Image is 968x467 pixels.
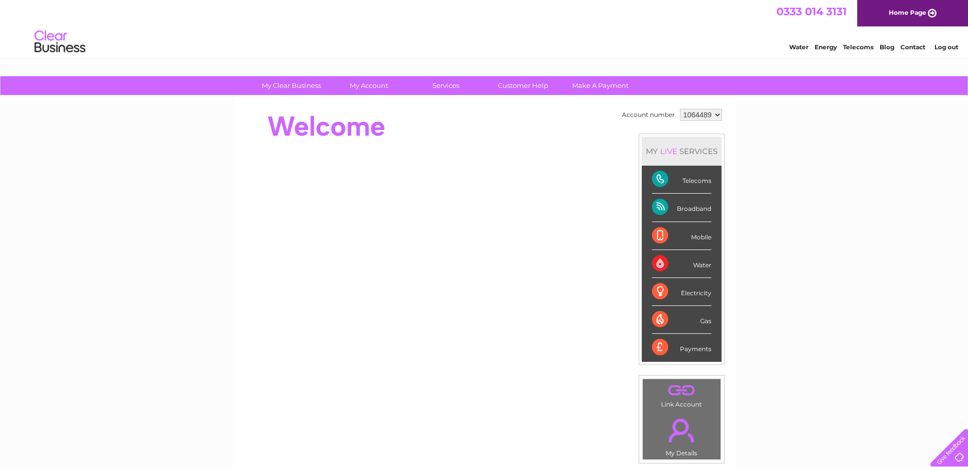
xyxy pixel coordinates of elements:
[645,413,718,448] a: .
[642,379,721,411] td: Link Account
[658,146,679,156] div: LIVE
[619,106,677,123] td: Account number
[652,222,711,250] div: Mobile
[880,43,894,51] a: Blog
[900,43,925,51] a: Contact
[244,6,725,49] div: Clear Business is a trading name of Verastar Limited (registered in [GEOGRAPHIC_DATA] No. 3667643...
[642,410,721,460] td: My Details
[789,43,808,51] a: Water
[642,137,722,166] div: MY SERVICES
[652,278,711,306] div: Electricity
[558,76,642,95] a: Make A Payment
[776,5,847,18] a: 0333 014 3131
[652,194,711,222] div: Broadband
[843,43,873,51] a: Telecoms
[652,334,711,361] div: Payments
[815,43,837,51] a: Energy
[645,382,718,399] a: .
[249,76,333,95] a: My Clear Business
[652,166,711,194] div: Telecoms
[404,76,488,95] a: Services
[34,26,86,57] img: logo.png
[481,76,565,95] a: Customer Help
[652,250,711,278] div: Water
[327,76,411,95] a: My Account
[934,43,958,51] a: Log out
[652,306,711,334] div: Gas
